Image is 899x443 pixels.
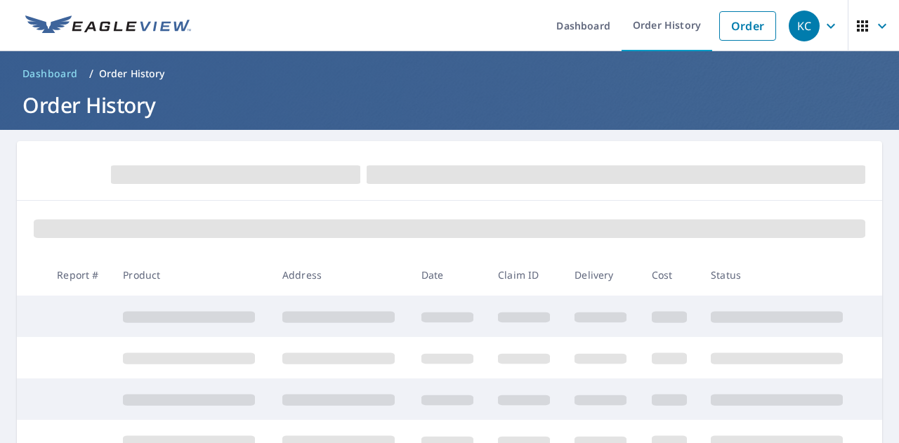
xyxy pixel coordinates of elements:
[22,67,78,81] span: Dashboard
[25,15,191,37] img: EV Logo
[99,67,165,81] p: Order History
[641,254,700,296] th: Cost
[17,91,882,119] h1: Order History
[789,11,820,41] div: KC
[563,254,640,296] th: Delivery
[89,65,93,82] li: /
[719,11,776,41] a: Order
[46,254,112,296] th: Report #
[410,254,487,296] th: Date
[17,62,84,85] a: Dashboard
[112,254,271,296] th: Product
[271,254,410,296] th: Address
[17,62,882,85] nav: breadcrumb
[700,254,859,296] th: Status
[487,254,563,296] th: Claim ID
